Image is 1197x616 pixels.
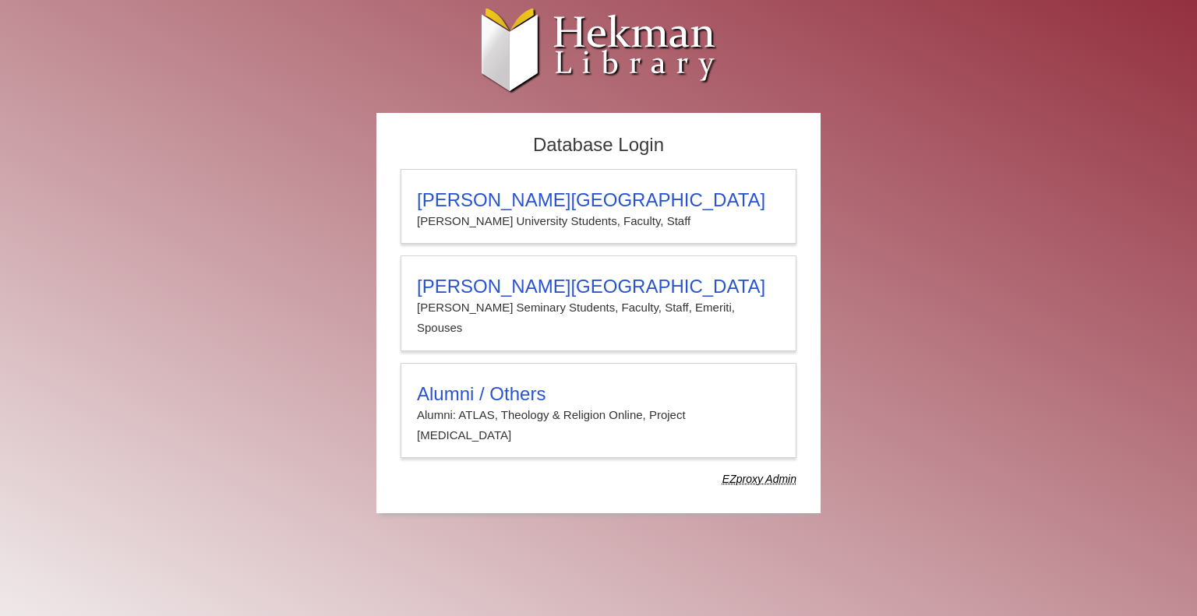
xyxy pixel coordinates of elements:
[417,276,780,297] h3: [PERSON_NAME][GEOGRAPHIC_DATA]
[417,211,780,231] p: [PERSON_NAME] University Students, Faculty, Staff
[417,297,780,339] p: [PERSON_NAME] Seminary Students, Faculty, Staff, Emeriti, Spouses
[417,189,780,211] h3: [PERSON_NAME][GEOGRAPHIC_DATA]
[417,383,780,446] summary: Alumni / OthersAlumni: ATLAS, Theology & Religion Online, Project [MEDICAL_DATA]
[722,473,796,485] dfn: Use Alumni login
[393,129,804,161] h2: Database Login
[417,405,780,446] p: Alumni: ATLAS, Theology & Religion Online, Project [MEDICAL_DATA]
[417,383,780,405] h3: Alumni / Others
[401,169,796,244] a: [PERSON_NAME][GEOGRAPHIC_DATA][PERSON_NAME] University Students, Faculty, Staff
[401,255,796,351] a: [PERSON_NAME][GEOGRAPHIC_DATA][PERSON_NAME] Seminary Students, Faculty, Staff, Emeriti, Spouses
